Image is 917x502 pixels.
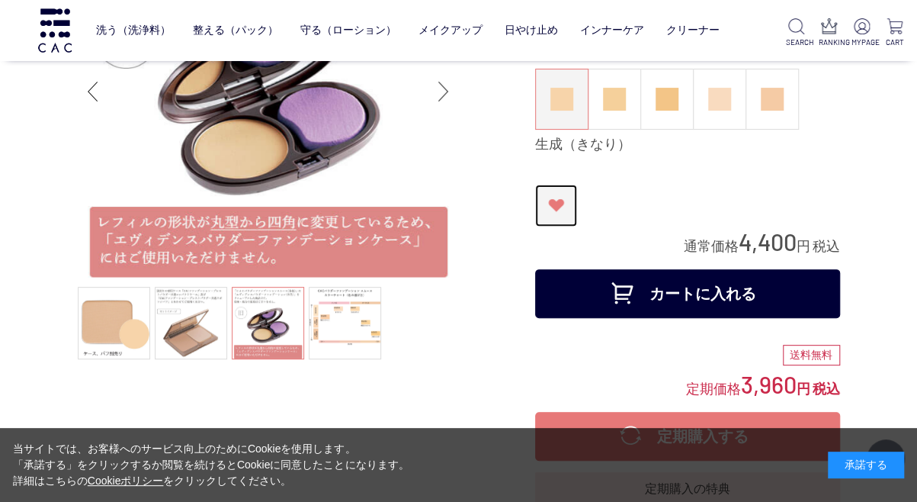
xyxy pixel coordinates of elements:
[739,227,797,256] span: 4,400
[851,37,873,48] p: MYPAGE
[588,69,640,129] a: 蜂蜜（はちみつ）
[300,12,396,49] a: 守る（ローション）
[428,61,459,122] div: Next slide
[783,345,840,366] div: 送料無料
[741,370,797,398] span: 3,960
[535,69,588,130] dl: 生成（きなり）
[550,88,573,111] img: 生成（きなり）
[535,412,840,461] button: 定期購入する
[535,269,840,318] button: カートに入れる
[693,69,746,130] dl: 桜（さくら）
[535,136,840,154] div: 生成（きなり）
[708,88,731,111] img: 桜（さくら）
[828,452,904,478] div: 承諾する
[851,18,873,48] a: MYPAGE
[13,441,409,489] div: 当サイトでは、お客様へのサービス向上のためにCookieを使用します。 「承諾する」をクリックするか閲覧を続けるとCookieに同意したことになります。 詳細はこちらの をクリックしてください。
[580,12,644,49] a: インナーケア
[640,69,694,130] dl: 小麦（こむぎ）
[694,69,745,129] a: 桜（さくら）
[193,12,278,49] a: 整える（パック）
[813,239,840,254] span: 税込
[745,69,799,130] dl: 薄紅（うすべに）
[684,239,739,254] span: 通常価格
[603,88,626,111] img: 蜂蜜（はちみつ）
[78,61,108,122] div: Previous slide
[813,381,840,397] span: 税込
[418,12,483,49] a: メイクアップ
[535,185,577,227] a: お気に入りに登録済み
[505,12,558,49] a: 日やけ止め
[96,12,171,49] a: 洗う（洗浄料）
[761,88,784,111] img: 薄紅（うすべに）
[686,380,741,397] span: 定期価格
[666,12,720,49] a: クリーナー
[819,18,840,48] a: RANKING
[36,8,74,52] img: logo
[746,69,798,129] a: 薄紅（うすべに）
[797,239,810,254] span: 円
[883,37,905,48] p: CART
[797,381,810,397] span: 円
[588,69,641,130] dl: 蜂蜜（はちみつ）
[656,88,678,111] img: 小麦（こむぎ）
[883,18,905,48] a: CART
[641,69,693,129] a: 小麦（こむぎ）
[786,37,807,48] p: SEARCH
[786,18,807,48] a: SEARCH
[819,37,840,48] p: RANKING
[88,475,164,487] a: Cookieポリシー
